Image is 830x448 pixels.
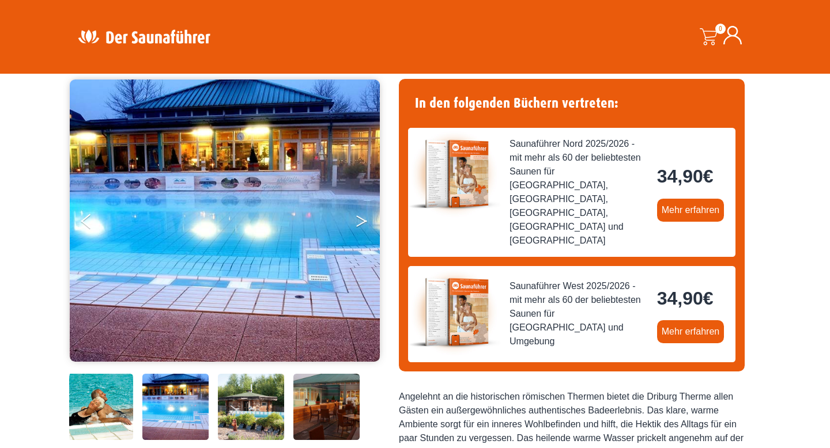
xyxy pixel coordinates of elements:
button: Previous [81,209,110,238]
span: Saunaführer West 2025/2026 - mit mehr als 60 der beliebtesten Saunen für [GEOGRAPHIC_DATA] und Um... [510,279,648,348]
bdi: 34,90 [657,288,714,309]
img: der-saunafuehrer-2025-nord.jpg [408,128,500,220]
img: der-saunafuehrer-2025-west.jpg [408,266,500,358]
span: € [703,288,714,309]
a: Mehr erfahren [657,320,725,343]
h4: In den folgenden Büchern vertreten: [408,88,735,119]
a: Mehr erfahren [657,199,725,222]
span: Saunaführer Nord 2025/2026 - mit mehr als 60 der beliebtesten Saunen für [GEOGRAPHIC_DATA], [GEOG... [510,137,648,248]
span: € [703,166,714,187]
bdi: 34,90 [657,166,714,187]
button: Next [355,209,384,238]
span: 0 [715,24,726,34]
